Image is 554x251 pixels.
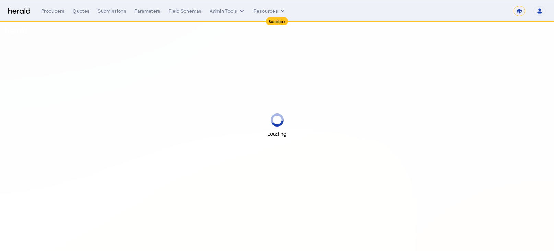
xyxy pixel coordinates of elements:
[210,8,245,14] button: internal dropdown menu
[254,8,286,14] button: Resources dropdown menu
[41,8,64,14] div: Producers
[134,8,161,14] div: Parameters
[169,8,202,14] div: Field Schemas
[8,8,30,14] img: Herald Logo
[266,17,288,25] div: Sandbox
[98,8,126,14] div: Submissions
[73,8,90,14] div: Quotes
